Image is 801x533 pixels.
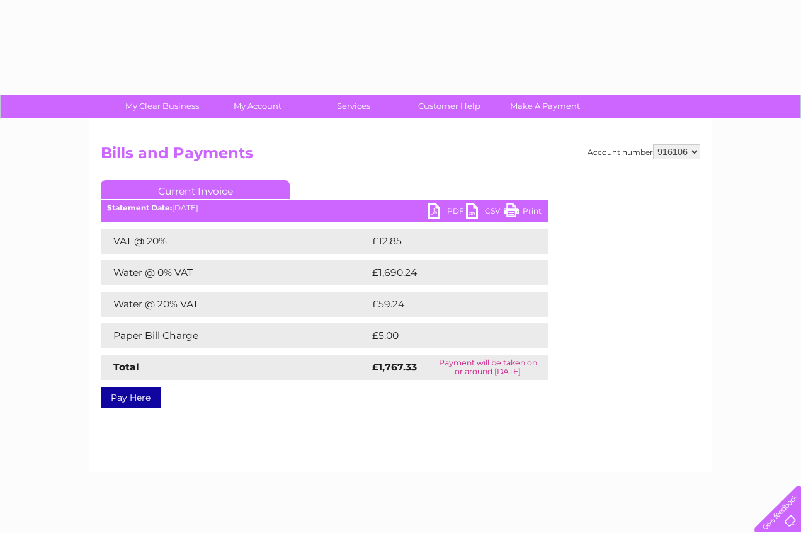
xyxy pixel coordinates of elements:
td: Water @ 20% VAT [101,292,369,317]
td: Water @ 0% VAT [101,260,369,285]
a: Pay Here [101,387,161,408]
strong: £1,767.33 [372,361,417,373]
td: £1,690.24 [369,260,528,285]
td: £12.85 [369,229,521,254]
a: My Clear Business [110,95,214,118]
a: Current Invoice [101,180,290,199]
strong: Total [113,361,139,373]
a: CSV [466,203,504,222]
a: My Account [206,95,310,118]
h2: Bills and Payments [101,144,700,168]
td: £5.00 [369,323,519,348]
a: Print [504,203,542,222]
a: Customer Help [397,95,501,118]
a: Make A Payment [493,95,597,118]
b: Statement Date: [107,203,172,212]
a: PDF [428,203,466,222]
a: Services [302,95,406,118]
td: Payment will be taken on or around [DATE] [428,355,548,380]
td: Paper Bill Charge [101,323,369,348]
td: VAT @ 20% [101,229,369,254]
td: £59.24 [369,292,523,317]
div: Account number [588,144,700,159]
div: [DATE] [101,203,548,212]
